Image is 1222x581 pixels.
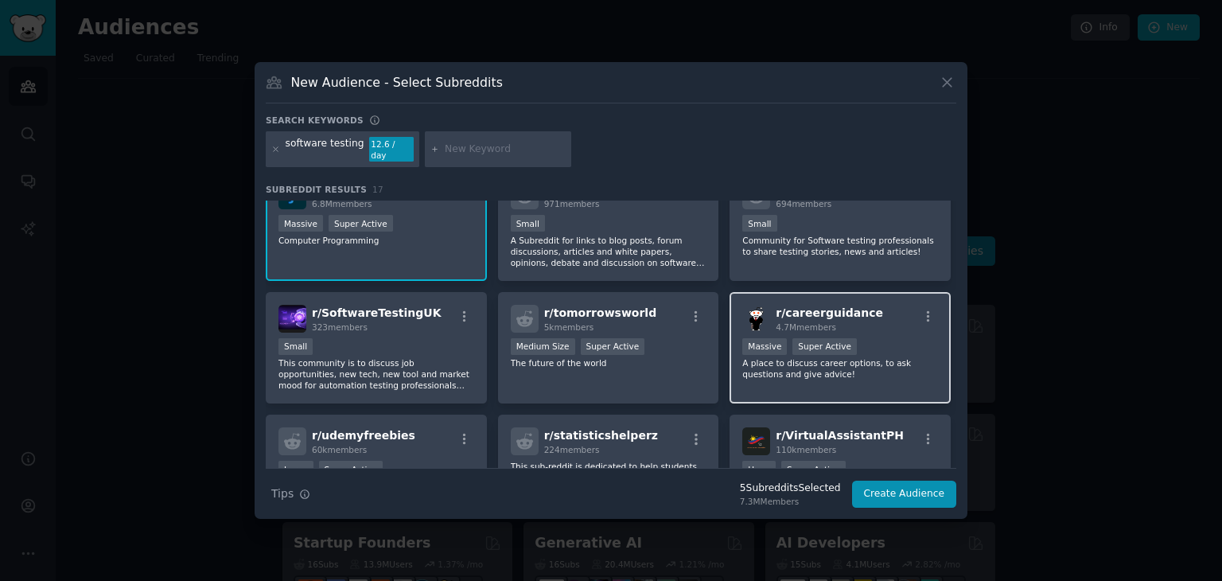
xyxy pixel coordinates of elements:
[329,215,393,232] div: Super Active
[742,357,938,380] p: A place to discuss career options, to ask questions and give advice!
[278,235,474,246] p: Computer Programming
[776,199,831,209] span: 694 members
[544,445,600,454] span: 224 members
[312,322,368,332] span: 323 members
[286,137,364,162] div: software testing
[291,74,503,91] h3: New Audience - Select Subreddits
[792,338,857,355] div: Super Active
[511,235,706,268] p: A Subreddit for links to blog posts, forum discussions, articles and white papers, opinions, deba...
[776,306,883,319] span: r/ careerguidance
[740,496,841,507] div: 7.3M Members
[742,305,770,333] img: careerguidance
[278,305,306,333] img: SoftwareTestingUK
[278,338,313,355] div: Small
[372,185,383,194] span: 17
[511,357,706,368] p: The future of the world
[742,215,776,232] div: Small
[776,322,836,332] span: 4.7M members
[312,306,442,319] span: r/ SoftwareTestingUK
[511,461,706,483] p: This sub-reddit is dedicated to help students learn and grow fast with new techniques.
[781,461,846,478] div: Super Active
[776,429,904,442] span: r/ VirtualAssistantPH
[581,338,645,355] div: Super Active
[312,445,367,454] span: 60k members
[852,481,957,508] button: Create Audience
[278,357,474,391] p: This community is to discuss job opportunities, new tech, new tool and market mood for automation...
[271,485,294,502] span: Tips
[266,480,316,508] button: Tips
[742,338,787,355] div: Massive
[266,184,367,195] span: Subreddit Results
[319,461,383,478] div: Super Active
[369,137,414,162] div: 12.6 / day
[312,199,372,209] span: 6.8M members
[278,215,323,232] div: Massive
[544,306,657,319] span: r/ tomorrowsworld
[312,429,415,442] span: r/ udemyfreebies
[740,482,841,496] div: 5 Subreddit s Selected
[278,461,313,478] div: Large
[445,142,566,157] input: New Keyword
[742,235,938,257] p: Community for Software testing professionals to share testing stories, news and articles!
[511,215,545,232] div: Small
[544,199,600,209] span: 971 members
[266,115,364,126] h3: Search keywords
[544,322,594,332] span: 5k members
[742,427,770,455] img: VirtualAssistantPH
[742,461,776,478] div: Huge
[511,338,575,355] div: Medium Size
[544,429,658,442] span: r/ statisticshelperz
[776,445,836,454] span: 110k members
